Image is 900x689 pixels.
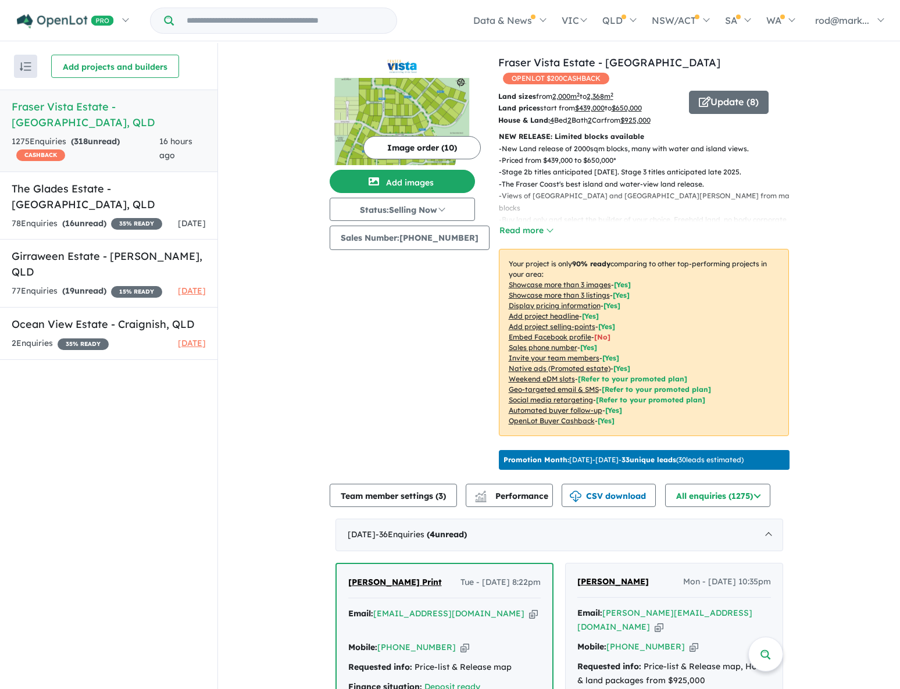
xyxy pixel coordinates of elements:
a: Fraser Vista Estate - Booral LogoFraser Vista Estate - Booral [330,55,475,165]
span: [PERSON_NAME] Print [348,577,442,587]
div: 2 Enquir ies [12,337,109,351]
strong: Requested info: [577,661,641,672]
img: Openlot PRO Logo White [17,14,114,28]
h5: Girraween Estate - [PERSON_NAME] , QLD [12,248,206,280]
u: Invite your team members [509,354,599,362]
sup: 2 [610,91,613,98]
p: NEW RELEASE: Limited blocks available [499,131,789,142]
img: sort.svg [20,62,31,71]
b: 33 unique leads [622,455,676,464]
button: Copy [655,621,663,633]
u: Weekend eDM slots [509,374,575,383]
strong: Mobile: [348,642,377,652]
strong: ( unread) [71,136,120,147]
u: 4 [550,116,554,124]
img: line-chart.svg [475,491,485,497]
a: [PERSON_NAME] [577,575,649,589]
input: Try estate name, suburb, builder or developer [176,8,394,33]
p: - Stage 2b titles anticipated [DATE]. Stage 3 titles anticipated late 2025. [499,166,798,178]
b: House & Land: [498,116,550,124]
span: [DATE] [178,218,206,229]
img: Fraser Vista Estate - Booral Logo [334,59,470,73]
button: Copy [460,641,469,654]
u: Sales phone number [509,343,577,352]
span: [ Yes ] [613,291,630,299]
u: Native ads (Promoted estate) [509,364,610,373]
button: All enquiries (1275) [665,484,770,507]
p: - The Fraser Coast's best island and water-view land release. [499,179,798,190]
span: [PERSON_NAME] [577,576,649,587]
u: 2 [567,116,572,124]
p: [DATE] - [DATE] - ( 30 leads estimated) [503,455,744,465]
span: 16 hours ago [159,136,192,160]
u: Social media retargeting [509,395,593,404]
a: [EMAIL_ADDRESS][DOMAIN_NAME] [373,608,524,619]
strong: Email: [348,608,373,619]
u: Showcase more than 3 listings [509,291,610,299]
span: [Refer to your promoted plan] [602,385,711,394]
span: [ Yes ] [580,343,597,352]
span: Mon - [DATE] 10:35pm [683,575,771,589]
u: Geo-targeted email & SMS [509,385,599,394]
span: 19 [65,285,74,296]
span: CASHBACK [16,149,65,161]
b: Promotion Month: [503,455,569,464]
u: Add project headline [509,312,579,320]
u: 2,368 m [587,92,613,101]
p: - New Land release of 2000sqm blocks, many with water and island views. [499,143,798,155]
span: - 36 Enquir ies [376,529,467,540]
span: [ Yes ] [598,322,615,331]
span: [ No ] [594,333,610,341]
b: Land prices [498,103,540,112]
u: $ 439,000 [575,103,605,112]
span: [Refer to your promoted plan] [596,395,705,404]
span: 15 % READY [111,286,162,298]
h5: Fraser Vista Estate - [GEOGRAPHIC_DATA] , QLD [12,99,206,130]
span: to [605,103,642,112]
p: - Buy land only and select the builder of your choice. Freehold land, no body corporate fees. [499,214,798,238]
span: [Yes] [605,406,622,415]
strong: Mobile: [577,641,606,652]
p: Bed Bath Car from [498,115,680,126]
u: 2 [588,116,592,124]
strong: Email: [577,608,602,618]
b: Land sizes [498,92,536,101]
p: - Views of [GEOGRAPHIC_DATA] and [GEOGRAPHIC_DATA][PERSON_NAME] from many blocks [499,190,798,214]
img: Fraser Vista Estate - Booral [330,78,475,165]
h5: The Glades Estate - [GEOGRAPHIC_DATA] , QLD [12,181,206,212]
u: Embed Facebook profile [509,333,591,341]
button: Image order (10) [363,136,481,159]
div: 77 Enquir ies [12,284,162,298]
u: 2,000 m [552,92,580,101]
span: [ Yes ] [582,312,599,320]
span: 318 [74,136,88,147]
div: [DATE] [335,519,783,551]
button: Read more [499,224,553,237]
strong: ( unread) [62,285,106,296]
button: Copy [690,641,698,653]
u: OpenLot Buyer Cashback [509,416,595,425]
div: 1275 Enquir ies [12,135,159,163]
span: [ Yes ] [614,280,631,289]
u: $ 650,000 [612,103,642,112]
button: Status:Selling Now [330,198,475,221]
button: Add projects and builders [51,55,179,78]
span: rod@mark... [815,15,869,26]
u: Showcase more than 3 images [509,280,611,289]
span: 35 % READY [58,338,109,350]
h5: Ocean View Estate - Craignish , QLD [12,316,206,332]
strong: ( unread) [427,529,467,540]
span: Tue - [DATE] 8:22pm [460,576,541,590]
img: bar-chart.svg [475,494,487,502]
span: 4 [430,529,435,540]
span: OPENLOT $ 200 CASHBACK [503,73,609,84]
span: 35 % READY [111,218,162,230]
span: [Refer to your promoted plan] [578,374,687,383]
div: Price-list & Release map, House & land packages from $925,000 [577,660,771,688]
p: Your project is only comparing to other top-performing projects in your area: - - - - - - - - - -... [499,249,789,436]
span: [DATE] [178,338,206,348]
button: Update (8) [689,91,769,114]
span: 16 [65,218,74,229]
div: 78 Enquir ies [12,217,162,231]
button: CSV download [562,484,656,507]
